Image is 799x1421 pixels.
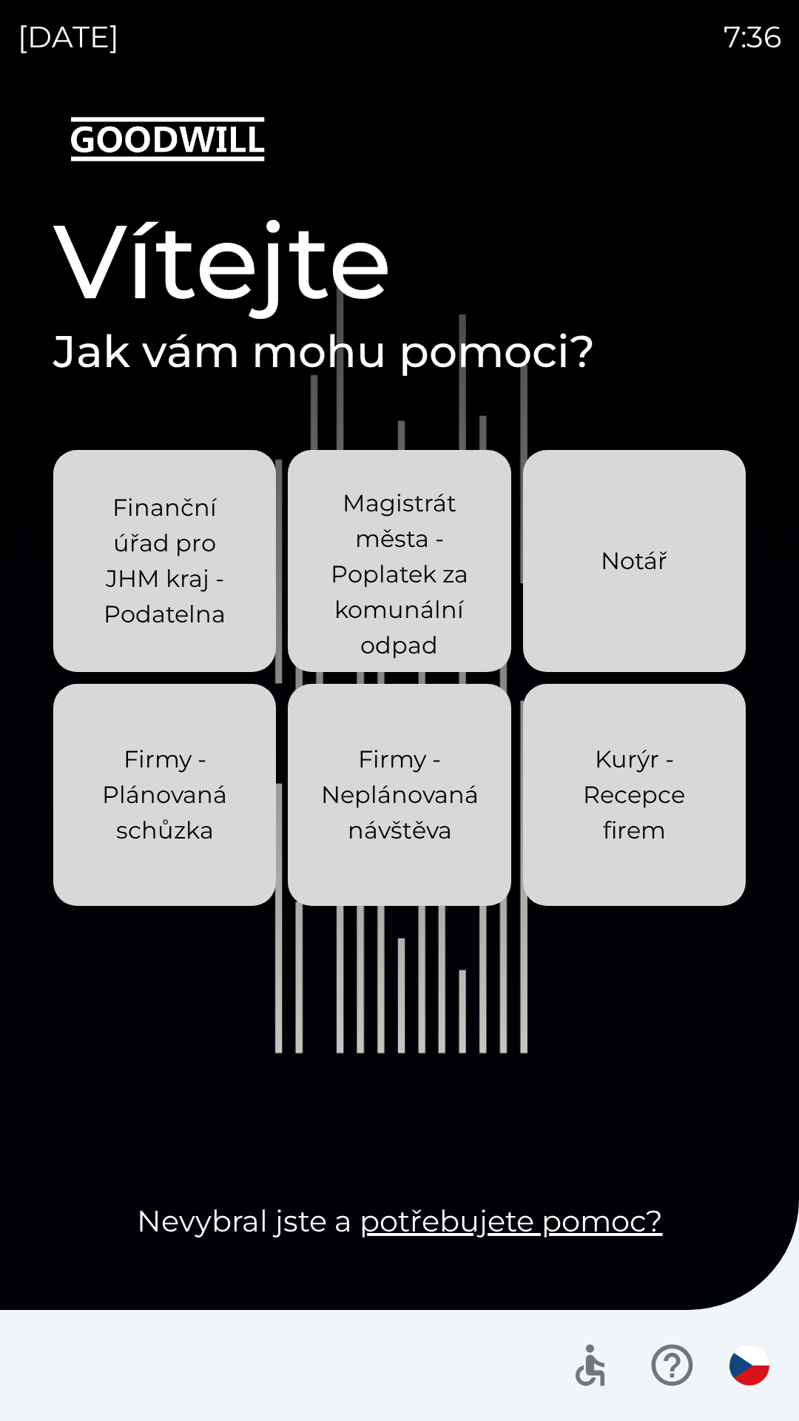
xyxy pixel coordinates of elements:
[523,684,746,906] button: Kurýr - Recepce firem
[53,684,276,906] button: Firmy - Plánovaná schůzka
[53,324,746,379] h2: Jak vám mohu pomoci?
[288,450,510,672] button: Magistrát města - Poplatek za komunální odpad
[53,104,746,175] img: Logo
[729,1346,769,1385] img: cs flag
[89,742,240,848] p: Firmy - Plánovaná schůzka
[321,742,479,848] p: Firmy - Neplánovaná návštěva
[559,742,710,848] p: Kurýr - Recepce firem
[724,15,781,59] p: 7:36
[523,450,746,672] button: Notář
[53,450,276,672] button: Finanční úřad pro JHM kraj - Podatelna
[288,684,510,906] button: Firmy - Neplánovaná návštěva
[18,15,119,59] p: [DATE]
[53,1199,746,1243] p: Nevybral jste a
[360,1203,663,1239] a: potřebujete pomoc?
[323,486,475,663] p: Magistrát města - Poplatek za komunální odpad
[89,490,240,632] p: Finanční úřad pro JHM kraj - Podatelna
[53,198,746,324] h1: Vítejte
[601,543,667,579] p: Notář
